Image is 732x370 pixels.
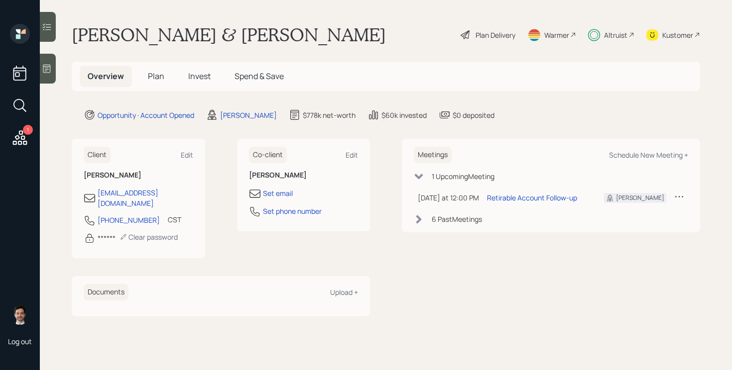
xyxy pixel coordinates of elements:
div: Opportunity · Account Opened [98,110,194,120]
div: Kustomer [662,30,693,40]
div: 1 [23,125,33,135]
h6: Documents [84,284,128,300]
div: Plan Delivery [476,30,515,40]
div: Clear password [120,232,178,242]
div: Schedule New Meeting + [609,150,688,160]
div: Set phone number [263,206,322,216]
div: [PHONE_NUMBER] [98,215,160,225]
div: Warmer [544,30,569,40]
div: Upload + [330,287,358,297]
div: [DATE] at 12:00 PM [418,192,479,203]
div: Altruist [604,30,627,40]
div: Set email [263,188,293,198]
div: $0 deposited [453,110,494,120]
div: CST [168,214,181,225]
span: Plan [148,71,164,82]
span: Invest [188,71,211,82]
div: 1 Upcoming Meeting [432,171,494,182]
h1: [PERSON_NAME] & [PERSON_NAME] [72,24,386,46]
div: Log out [8,337,32,346]
h6: Co-client [249,147,287,163]
div: Edit [346,150,358,160]
div: [PERSON_NAME] [616,193,664,202]
div: $778k net-worth [303,110,356,120]
h6: Client [84,147,111,163]
span: Overview [88,71,124,82]
div: 6 Past Meeting s [432,214,482,224]
img: jonah-coleman-headshot.png [10,305,30,325]
h6: Meetings [414,147,452,163]
div: Edit [181,150,193,160]
span: Spend & Save [235,71,284,82]
h6: [PERSON_NAME] [84,171,193,180]
div: [PERSON_NAME] [220,110,277,120]
div: [EMAIL_ADDRESS][DOMAIN_NAME] [98,187,193,208]
div: $60k invested [381,110,427,120]
div: Retirable Account Follow-up [487,192,577,203]
h6: [PERSON_NAME] [249,171,359,180]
